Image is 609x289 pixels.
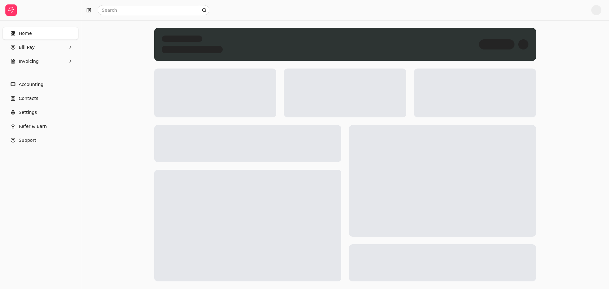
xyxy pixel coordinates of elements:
span: Bill Pay [19,44,35,51]
a: Settings [3,106,78,119]
span: Support [19,137,36,144]
a: Accounting [3,78,78,91]
button: Invoicing [3,55,78,68]
span: Home [19,30,32,37]
span: Invoicing [19,58,39,65]
span: Settings [19,109,37,116]
button: Refer & Earn [3,120,78,133]
span: Contacts [19,95,38,102]
input: Search [98,5,209,15]
button: Support [3,134,78,147]
button: Bill Pay [3,41,78,54]
span: Accounting [19,81,43,88]
span: Refer & Earn [19,123,47,130]
a: Contacts [3,92,78,105]
a: Home [3,27,78,40]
